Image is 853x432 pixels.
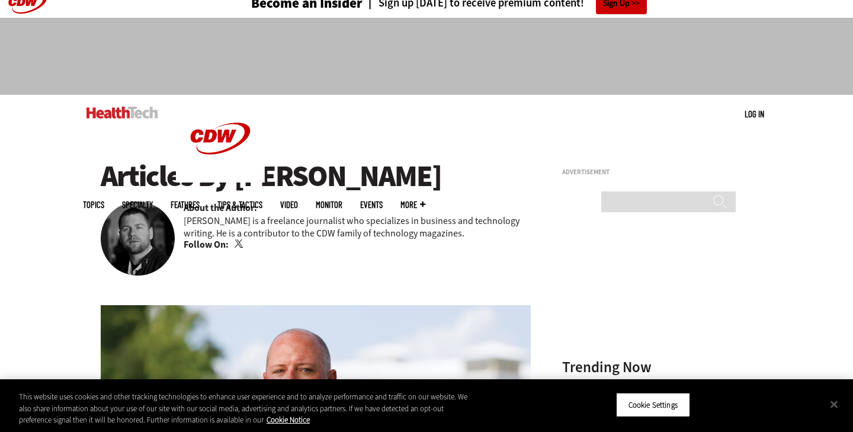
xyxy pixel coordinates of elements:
[821,391,847,417] button: Close
[280,200,298,209] a: Video
[745,108,764,119] a: Log in
[211,30,642,83] iframe: advertisement
[267,415,310,425] a: More information about your privacy
[122,200,153,209] span: Specialty
[745,108,764,120] div: User menu
[562,180,740,328] iframe: advertisement
[176,173,265,185] a: CDW
[184,238,229,251] b: Follow On:
[86,107,158,119] img: Home
[171,200,200,209] a: Features
[360,200,383,209] a: Events
[83,200,104,209] span: Topics
[562,360,740,375] h3: Trending Now
[184,215,531,239] p: [PERSON_NAME] is a freelance journalist who specializes in business and technology writing. He is...
[400,200,425,209] span: More
[235,239,245,249] a: Twitter
[316,200,342,209] a: MonITor
[19,391,469,426] div: This website uses cookies and other tracking technologies to enhance user experience and to analy...
[616,392,690,417] button: Cookie Settings
[217,200,262,209] a: Tips & Tactics
[176,95,265,183] img: Home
